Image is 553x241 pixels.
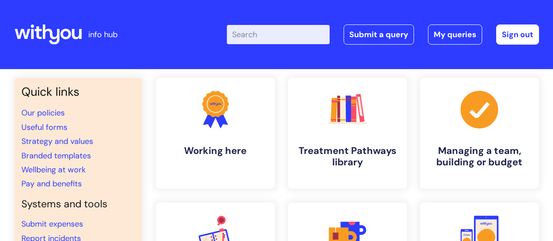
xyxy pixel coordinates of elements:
a: Our policies [21,108,65,118]
h4: Treatment Pathways library [295,145,400,168]
a: Submit a query [344,24,414,45]
div: | - [227,24,539,45]
a: My queries [428,24,482,45]
a: Branded templates [21,150,91,161]
a: Strategy and values [21,136,93,147]
input: Search [227,25,330,44]
a: Working here [156,78,275,189]
h4: Systems and tools [21,198,135,210]
a: Useful forms [21,122,67,133]
h3: Quick links [21,85,135,99]
a: Wellbeing at work [21,164,86,175]
h4: Working here [163,145,268,157]
h4: Managing a team, building or budget [427,145,532,168]
a: Treatment Pathways library [288,78,407,189]
a: Sign out [496,24,539,45]
a: Managing a team, building or budget [420,78,539,189]
p: info hub [88,28,118,42]
a: Pay and benefits [21,178,82,189]
a: Submit expenses [21,219,83,229]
